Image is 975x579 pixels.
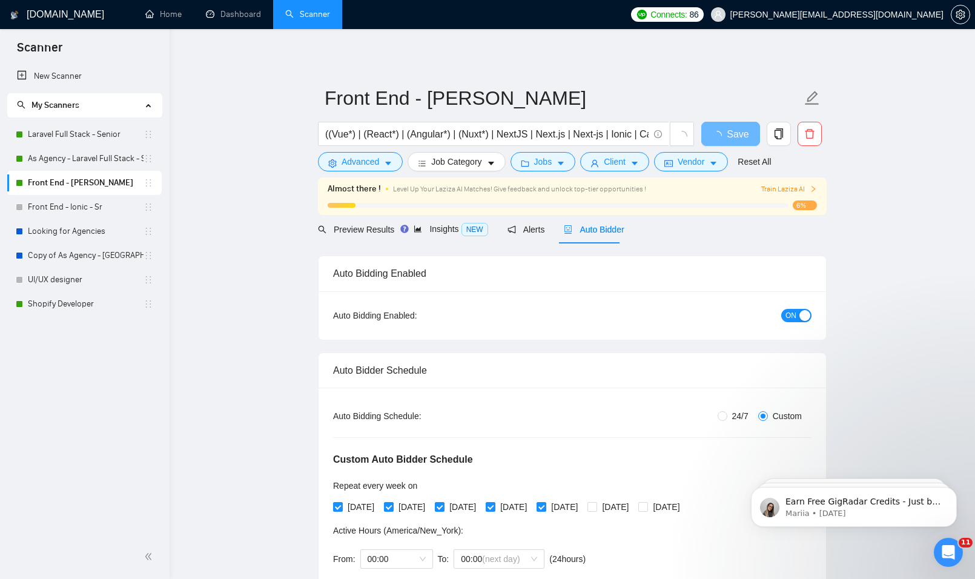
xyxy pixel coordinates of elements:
[709,159,718,168] span: caret-down
[7,147,162,171] li: As Agency - Laravel Full Stack - Senior
[384,159,392,168] span: caret-down
[328,159,337,168] span: setting
[328,182,381,196] span: Almost there !
[318,225,326,234] span: search
[333,409,492,423] div: Auto Bidding Schedule:
[144,202,153,212] span: holder
[951,10,970,19] a: setting
[733,462,975,546] iframe: Intercom notifications message
[785,309,796,322] span: ON
[333,554,355,564] span: From:
[28,195,144,219] a: Front End - Ionic - Sr
[394,500,430,514] span: [DATE]
[487,159,495,168] span: caret-down
[534,155,552,168] span: Jobs
[690,8,699,21] span: 86
[7,268,162,292] li: UI/UX designer
[368,550,426,568] span: 00:00
[712,131,727,141] span: loading
[414,225,422,233] span: area-chart
[28,243,144,268] a: Copy of As Agency - [GEOGRAPHIC_DATA] Full Stack - Senior
[461,223,488,236] span: NEW
[761,184,817,195] button: Train Laziza AI
[28,292,144,316] a: Shopify Developer
[934,538,963,567] iframe: Intercom live chat
[325,83,802,113] input: Scanner name...
[7,171,162,195] li: Front End - Carlos Guzman
[507,225,516,234] span: notification
[701,122,760,146] button: Save
[28,219,144,243] a: Looking for Agencies
[557,159,565,168] span: caret-down
[17,101,25,109] span: search
[393,185,646,193] span: Level Up Your Laziza AI Matches! Give feedback and unlock top-tier opportunities !
[678,155,704,168] span: Vendor
[549,554,586,564] span: ( 24 hours)
[727,409,753,423] span: 24/7
[767,122,791,146] button: copy
[408,152,505,171] button: barsJob Categorycaret-down
[17,100,79,110] span: My Scanners
[144,275,153,285] span: holder
[144,178,153,188] span: holder
[333,256,811,291] div: Auto Bidding Enabled
[144,551,156,563] span: double-left
[564,225,572,234] span: robot
[461,550,537,568] span: 00:00
[511,152,576,171] button: folderJobscaret-down
[325,127,649,142] input: Search Freelance Jobs...
[482,554,520,564] span: (next day)
[768,409,807,423] span: Custom
[959,538,973,548] span: 11
[521,159,529,168] span: folder
[637,10,647,19] img: upwork-logo.png
[414,224,487,234] span: Insights
[445,500,481,514] span: [DATE]
[714,10,722,19] span: user
[7,243,162,268] li: Copy of As Agency - Laravel Full Stack - Senior
[798,122,822,146] button: delete
[144,227,153,236] span: holder
[7,64,162,88] li: New Scanner
[144,130,153,139] span: holder
[793,200,817,210] span: 6%
[650,8,687,21] span: Connects:
[676,131,687,142] span: loading
[343,500,379,514] span: [DATE]
[7,219,162,243] li: Looking for Agencies
[664,159,673,168] span: idcard
[431,155,481,168] span: Job Category
[333,309,492,322] div: Auto Bidding Enabled:
[318,152,403,171] button: settingAdvancedcaret-down
[951,5,970,24] button: setting
[333,481,417,491] span: Repeat every week on
[28,171,144,195] a: Front End - [PERSON_NAME]
[318,225,394,234] span: Preview Results
[206,9,261,19] a: dashboardDashboard
[951,10,970,19] span: setting
[438,554,449,564] span: To:
[648,500,684,514] span: [DATE]
[604,155,626,168] span: Client
[418,159,426,168] span: bars
[28,268,144,292] a: UI/UX designer
[7,39,72,64] span: Scanner
[507,225,545,234] span: Alerts
[144,251,153,260] span: holder
[580,152,649,171] button: userClientcaret-down
[333,452,473,467] h5: Custom Auto Bidder Schedule
[798,128,821,139] span: delete
[342,155,379,168] span: Advanced
[28,122,144,147] a: Laravel Full Stack - Senior
[144,154,153,164] span: holder
[738,155,771,168] a: Reset All
[767,128,790,139] span: copy
[495,500,532,514] span: [DATE]
[7,122,162,147] li: Laravel Full Stack - Senior
[144,299,153,309] span: holder
[654,130,662,138] span: info-circle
